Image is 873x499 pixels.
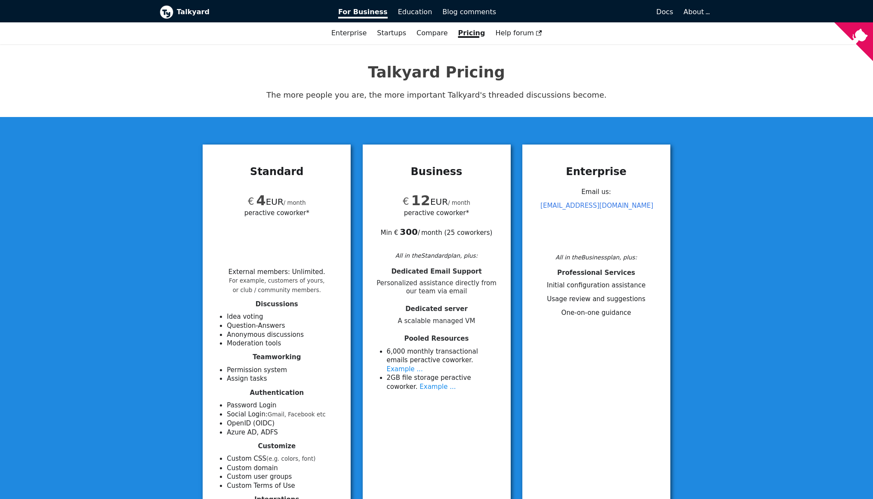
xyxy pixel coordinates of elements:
li: Anonymous discussions [227,330,340,339]
h4: Pooled Resources [373,335,500,343]
small: For example, customers of yours, or club / community members. [229,277,325,293]
li: OpenID (OIDC) [227,419,340,428]
h4: Professional Services [533,269,660,277]
h3: Standard [213,165,340,178]
h3: Business [373,165,500,178]
span: EUR [403,197,448,207]
a: Docs [501,5,679,19]
small: Gmail, Facebook etc [268,411,326,418]
div: Min € / month ( 25 coworkers ) [373,218,500,237]
p: The more people you are, the more important Talkyard's threaded discussions become. [160,89,714,102]
span: 4 [256,192,265,209]
li: External members : Unlimited . [228,268,325,294]
span: per active coworker* [244,208,309,218]
b: 300 [400,227,418,237]
a: Talkyard logoTalkyard [160,5,327,19]
li: One-on-one guidance [533,308,660,317]
li: Custom Terms of Use [227,481,340,490]
a: Example ... [387,365,423,373]
small: / month [284,200,306,206]
li: Custom CSS [227,454,340,464]
h3: Enterprise [533,165,660,178]
li: 6 ,000 monthly transactional emails per active coworker . [387,347,500,374]
a: Education [393,5,438,19]
span: € [248,196,254,207]
li: Assign tasks [227,374,340,383]
li: Permission system [227,366,340,375]
li: Idea voting [227,312,340,321]
a: About [684,8,709,16]
small: (e.g. colors, font) [266,456,315,462]
h4: Teamworking [213,353,340,361]
small: / month [448,200,470,206]
a: Compare [416,29,448,37]
h1: Talkyard Pricing [160,63,714,82]
li: Azure AD, ADFS [227,428,340,437]
a: Blog comments [437,5,501,19]
span: Blog comments [442,8,496,16]
img: Talkyard logo [160,5,173,19]
a: Pricing [453,26,490,40]
div: All in the Business plan, plus: [533,253,660,262]
a: Enterprise [326,26,372,40]
a: Example ... [420,383,456,391]
li: Custom domain [227,464,340,473]
a: For Business [333,5,393,19]
li: Password Login [227,401,340,410]
h4: Discussions [213,300,340,308]
a: Startups [372,26,411,40]
span: Docs [656,8,673,16]
a: Help forum [490,26,547,40]
li: Initial configuration assistance [533,281,660,290]
span: A scalable managed VM [373,317,500,325]
span: Dedicated Email Support [391,268,481,275]
li: 2 GB file storage per active coworker . [387,373,500,391]
h4: Authentication [213,389,340,397]
span: € [403,196,409,207]
span: Personalized assistance directly from our team via email [373,279,500,296]
span: Education [398,8,432,16]
div: Email us: [533,185,660,250]
span: Help forum [495,29,542,37]
li: Usage review and suggestions [533,295,660,304]
li: Question-Answers [227,321,340,330]
div: All in the Standard plan, plus: [373,251,500,260]
li: Moderation tools [227,339,340,348]
h4: Customize [213,442,340,450]
li: Social Login: [227,410,340,419]
a: [EMAIL_ADDRESS][DOMAIN_NAME] [540,202,653,209]
li: Custom user groups [227,472,340,481]
span: EUR [248,197,284,207]
span: Dedicated server [405,305,468,313]
b: Talkyard [177,6,327,18]
span: 12 [411,192,430,209]
span: For Business [338,8,388,18]
span: per active coworker* [404,208,469,218]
